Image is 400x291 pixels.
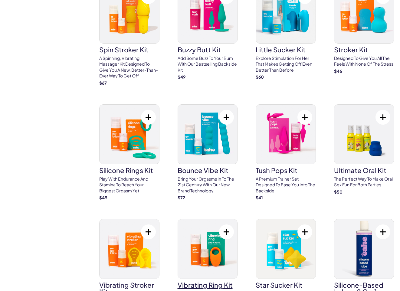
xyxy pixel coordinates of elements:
[334,167,394,174] h3: ultimate oral kit
[334,105,394,164] img: ultimate oral kit
[178,195,185,200] strong: $ 72
[256,167,316,174] h3: tush pops kit
[178,176,238,194] p: Bring your orgasms in to the 21st century with our new brand technology
[178,55,238,73] p: Add some buzz to your bum with our bestselling backside kit
[100,105,159,164] img: silicone rings kit
[99,55,159,79] p: A spinning, vibrating massager kit designed to give you a new, better-than-ever way to get off
[178,167,238,174] h3: bounce vibe kit
[334,189,343,195] strong: $ 50
[178,104,238,201] a: bounce vibe kitbounce vibe kitBring your orgasms in to the 21st century with our new brand techno...
[178,282,238,288] h3: vibrating ring kit
[256,74,264,80] strong: $ 60
[99,104,159,201] a: silicone rings kitsilicone rings kitPlay with endurance and stamina to reach Your biggest Orgasm ...
[99,167,159,174] h3: silicone rings kit
[334,176,394,188] p: The perfect way to make oral sex fun for both parties
[256,55,316,73] p: Explore Stimulation for Her that makes getting off even better than Before
[256,104,316,201] a: tush pops kittush pops kitA premium trainer set designed to ease you into the backside$41
[99,176,159,194] p: Play with endurance and stamina to reach Your biggest Orgasm Yet
[334,219,394,279] img: Silicone-Based Lube – 8 oz, 1 bottle
[256,282,316,288] h3: star sucker kit
[99,46,159,53] h3: spin stroker kit
[99,195,107,200] strong: $ 49
[178,46,238,53] h3: buzzy butt kit
[256,195,263,200] strong: $ 41
[178,219,238,279] img: vibrating ring kit
[99,80,107,86] strong: $ 67
[178,74,185,80] strong: $ 49
[256,105,316,164] img: tush pops kit
[256,176,316,194] p: A premium trainer set designed to ease you into the backside
[100,219,159,279] img: vibrating stroker kit
[334,55,394,67] p: Designed to give you all the feels with none of the stress
[334,46,394,53] h3: stroker kit
[256,219,316,279] img: star sucker kit
[334,68,342,74] strong: $ 46
[334,104,394,195] a: ultimate oral kitultimate oral kitThe perfect way to make oral sex fun for both parties$50
[256,46,316,53] h3: little sucker kit
[178,105,238,164] img: bounce vibe kit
